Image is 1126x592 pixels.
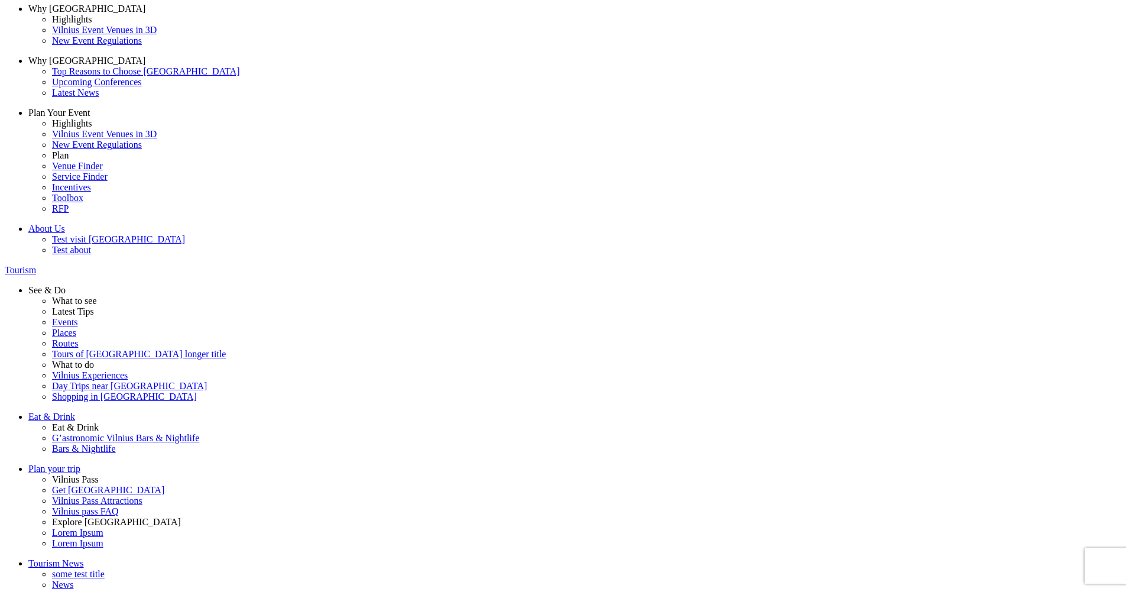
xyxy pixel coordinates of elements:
a: Bars & Nightlife [52,444,1121,454]
span: Routes [52,338,78,348]
span: Tourism [5,265,36,275]
a: Latest News [52,88,1121,98]
a: Plan your trip [28,464,1121,474]
a: Places [52,328,1121,338]
span: Day Trips near [GEOGRAPHIC_DATA] [52,381,207,391]
span: G’astronomic Vilnius Bars & Nightlife [52,433,199,443]
a: Tourism News [28,558,1121,569]
span: Explore [GEOGRAPHIC_DATA] [52,517,181,527]
a: RFP [52,203,1121,214]
a: Venue Finder [52,161,1121,172]
span: Tours of [GEOGRAPHIC_DATA] longer title [52,349,226,359]
span: Toolbox [52,193,83,203]
span: Plan your trip [28,464,80,474]
a: Vilnius Pass Attractions [52,496,1121,506]
a: Toolbox [52,193,1121,203]
a: New Event Regulations [52,140,1121,150]
span: Places [52,328,76,338]
span: Vilnius Event Venues in 3D [52,129,157,139]
span: Lorem Ipsum [52,528,103,538]
a: Tours of [GEOGRAPHIC_DATA] longer title [52,349,1121,360]
a: Test visit [GEOGRAPHIC_DATA] [52,234,1121,245]
span: Bars & Nightlife [52,444,116,454]
span: Get [GEOGRAPHIC_DATA] [52,485,164,495]
a: Tourism [5,265,1121,276]
a: some test title [52,569,1121,580]
a: Top Reasons to Choose [GEOGRAPHIC_DATA] [52,66,1121,77]
span: See & Do [28,285,66,295]
span: Eat & Drink [52,422,99,432]
span: Why [GEOGRAPHIC_DATA] [28,56,145,66]
a: Lorem Ipsum [52,538,1121,549]
span: New Event Regulations [52,35,142,46]
a: Incentives [52,182,1121,193]
span: Latest Tips [52,306,94,316]
a: Vilnius Event Venues in 3D [52,129,1121,140]
span: Events [52,317,78,327]
span: Vilnius Experiences [52,370,128,380]
span: What to see [52,296,97,306]
span: Vilnius Pass [52,474,99,484]
a: Upcoming Conferences [52,77,1121,88]
a: Eat & Drink [28,412,1121,422]
a: G’astronomic Vilnius Bars & Nightlife [52,433,1121,444]
span: Vilnius pass FAQ [52,506,119,516]
a: About Us [28,224,1121,234]
a: Events [52,317,1121,328]
span: New Event Regulations [52,140,142,150]
a: Vilnius Experiences [52,370,1121,381]
span: What to do [52,360,94,370]
span: About Us [28,224,65,234]
a: New Event Regulations [52,35,1121,46]
a: Routes [52,338,1121,349]
a: Service Finder [52,172,1121,182]
span: Why [GEOGRAPHIC_DATA] [28,4,145,14]
span: Plan [52,150,69,160]
a: Vilnius Event Venues in 3D [52,25,1121,35]
span: Lorem Ipsum [52,538,103,548]
a: Day Trips near [GEOGRAPHIC_DATA] [52,381,1121,392]
span: Service Finder [52,172,108,182]
span: News [52,580,73,590]
span: Highlights [52,14,92,24]
span: Incentives [52,182,91,192]
a: News [52,580,1121,590]
span: Vilnius Event Venues in 3D [52,25,157,35]
span: Shopping in [GEOGRAPHIC_DATA] [52,392,197,402]
a: Test about [52,245,1121,255]
span: Plan Your Event [28,108,90,118]
span: Highlights [52,118,92,128]
span: RFP [52,203,69,213]
a: Shopping in [GEOGRAPHIC_DATA] [52,392,1121,402]
span: Eat & Drink [28,412,75,422]
a: Get [GEOGRAPHIC_DATA] [52,485,1121,496]
a: Lorem Ipsum [52,528,1121,538]
span: Venue Finder [52,161,103,171]
a: Vilnius pass FAQ [52,506,1121,517]
span: Tourism News [28,558,84,568]
span: Vilnius Pass Attractions [52,496,142,506]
